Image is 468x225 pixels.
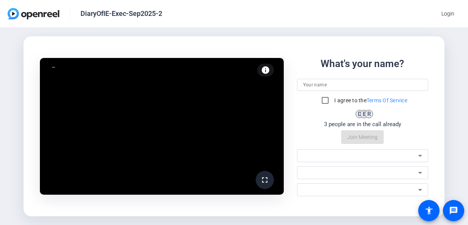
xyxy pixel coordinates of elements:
[303,80,422,89] input: Your name
[441,10,454,18] span: Login
[449,206,458,215] mat-icon: message
[424,206,433,215] mat-icon: accessibility
[360,110,368,118] div: B
[435,7,460,20] button: Login
[367,97,407,103] a: Terms Of Service
[260,175,269,184] mat-icon: fullscreen
[356,110,364,118] div: D
[8,8,59,19] img: OpenReel logo
[261,66,270,75] mat-icon: info
[321,56,404,71] div: What's your name?
[333,97,407,104] label: I agree to the
[324,120,401,129] div: 3 people are in the call already
[365,110,373,118] div: R
[81,9,162,18] div: DiaryOfIE-Exec-Sep2025-2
